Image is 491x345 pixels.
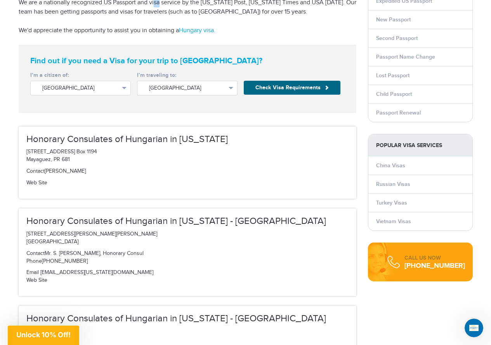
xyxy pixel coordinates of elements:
[26,269,39,276] span: Email
[376,181,410,187] a: Russian Visas
[40,269,153,276] a: [EMAIL_ADDRESS][US_STATE][DOMAIN_NAME]
[376,109,421,116] a: Passport Renewal
[376,35,418,42] a: Second Passport
[376,72,409,79] a: Lost Passport
[376,162,405,169] a: China Visas
[26,180,47,186] a: Web Site
[376,199,407,206] a: Turkey Visas
[376,54,435,60] a: Passport Name Change
[137,71,238,79] label: I’m traveling to:
[26,314,349,324] h3: Honorary Consulates of Hungarian in [US_STATE] - [GEOGRAPHIC_DATA]
[16,331,71,339] span: Unlock 10% Off!
[30,56,345,66] strong: Find out if you need a Visa for your trip to [GEOGRAPHIC_DATA]?
[26,231,349,246] p: [STREET_ADDRESS][PERSON_NAME][PERSON_NAME] [GEOGRAPHIC_DATA]
[26,328,349,343] p: [STREET_ADDRESS] [GEOGRAPHIC_DATA]
[26,168,349,175] p: [PERSON_NAME]
[26,168,45,174] span: Contact
[376,91,412,97] a: Child Passport
[404,254,465,262] div: CALL US NOW
[244,81,340,95] button: Check Visa Requirements
[404,262,465,270] div: [PHONE_NUMBER]
[26,277,47,283] a: Web Site
[465,319,483,337] iframe: Intercom live chat
[8,326,79,345] div: Unlock 10% Off!
[26,148,349,164] p: [STREET_ADDRESS] Box 1194 Mayaguez, PR 681
[376,16,411,23] a: New Passport
[179,27,215,34] a: Hungary visa.
[26,134,349,144] h3: Honorary Consulates of Hungarian in [US_STATE]
[19,26,356,35] p: We'd appreciate the opportunity to assist you in obtaining a
[26,250,45,257] span: Contact
[376,218,411,225] a: Vietnam Visas
[30,71,131,79] label: I’m a citizen of:
[30,81,131,95] button: [GEOGRAPHIC_DATA]
[149,84,226,92] span: [GEOGRAPHIC_DATA]
[368,134,472,156] strong: Popular Visa Services
[137,81,238,95] button: [GEOGRAPHIC_DATA]
[26,250,349,265] p: Mr. S. [PERSON_NAME], Honorary Consul [PHONE_NUMBER]
[26,258,42,264] span: Phone
[26,216,349,226] h3: Honorary Consulates of Hungarian in [US_STATE] - [GEOGRAPHIC_DATA]
[42,84,119,92] span: [GEOGRAPHIC_DATA]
